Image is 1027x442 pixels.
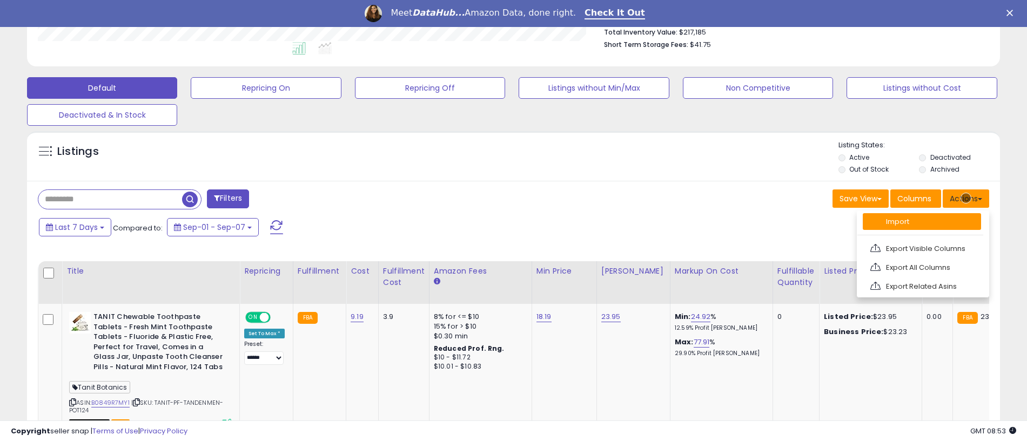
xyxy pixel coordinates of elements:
[675,311,691,322] b: Min:
[269,313,286,322] span: OFF
[536,311,552,322] a: 18.19
[863,259,981,276] a: Export All Columns
[675,337,764,357] div: %
[434,277,440,287] small: Amazon Fees.
[69,381,130,393] span: Tanit Botanics
[113,223,163,233] span: Compared to:
[207,189,249,208] button: Filters
[39,218,111,236] button: Last 7 Days
[833,189,889,208] button: Save View
[694,337,710,348] a: 77.91
[536,266,592,277] div: Min Price
[191,77,341,99] button: Repricing On
[930,165,959,174] label: Archived
[365,5,382,22] img: Profile image for Georgie
[244,266,288,277] div: Repricing
[690,39,711,50] span: $41.75
[675,350,764,357] p: 29.90% Profit [PERSON_NAME]
[777,312,811,322] div: 0
[434,353,523,362] div: $10 - $11.72
[863,213,981,230] a: Import
[27,77,177,99] button: Default
[675,266,768,277] div: Markup on Cost
[383,312,421,322] div: 3.9
[824,327,883,337] b: Business Price:
[847,77,997,99] button: Listings without Cost
[824,266,917,277] div: Listed Price
[383,266,425,288] div: Fulfillment Cost
[585,8,645,19] a: Check It Out
[777,266,815,288] div: Fulfillable Quantity
[838,140,1000,151] p: Listing States:
[412,8,465,18] i: DataHub...
[93,312,225,375] b: TANIT Chewable Toothpaste Tablets - Fresh Mint Toothpaste Tablets - Fluoride & Plastic Free, Perf...
[183,222,245,233] span: Sep-01 - Sep-07
[92,426,138,436] a: Terms of Use
[890,189,941,208] button: Columns
[69,312,91,334] img: 51XIfXXIKOL._SL40_.jpg
[675,337,694,347] b: Max:
[957,312,977,324] small: FBA
[244,341,285,365] div: Preset:
[604,28,677,37] b: Total Inventory Value:
[675,312,764,332] div: %
[11,426,50,436] strong: Copyright
[434,344,505,353] b: Reduced Prof. Rng.
[601,311,621,322] a: 23.95
[167,218,259,236] button: Sep-01 - Sep-07
[601,266,666,277] div: [PERSON_NAME]
[824,312,914,322] div: $23.95
[930,153,971,162] label: Deactivated
[943,189,989,208] button: Actions
[355,77,505,99] button: Repricing Off
[298,266,341,277] div: Fulfillment
[519,77,669,99] button: Listings without Min/Max
[434,362,523,371] div: $10.01 - $10.83
[91,398,130,407] a: B0849R7MY1
[11,426,187,437] div: seller snap | |
[351,266,374,277] div: Cost
[55,222,98,233] span: Last 7 Days
[691,311,711,322] a: 24.92
[66,266,235,277] div: Title
[434,322,523,331] div: 15% for > $10
[970,426,1016,436] span: 2025-09-15 08:53 GMT
[849,153,869,162] label: Active
[863,240,981,257] a: Export Visible Columns
[670,261,773,304] th: The percentage added to the cost of goods (COGS) that forms the calculator for Min & Max prices.
[57,144,99,159] h5: Listings
[1006,10,1017,16] div: Close
[849,165,889,174] label: Out of Stock
[604,25,981,38] li: $217,185
[604,40,688,49] b: Short Term Storage Fees:
[246,313,260,322] span: ON
[298,312,318,324] small: FBA
[69,398,223,414] span: | SKU: TANIT-PF-TANDENMEN-POT124
[824,327,914,337] div: $23.23
[434,331,523,341] div: $0.30 min
[863,278,981,295] a: Export Related Asins
[675,324,764,332] p: 12.59% Profit [PERSON_NAME]
[27,104,177,126] button: Deactivated & In Stock
[981,311,1000,322] span: 23.95
[244,329,285,338] div: Set To Max *
[140,426,187,436] a: Privacy Policy
[897,193,931,204] span: Columns
[927,312,944,322] div: 0.00
[391,8,576,18] div: Meet Amazon Data, done right.
[351,311,364,322] a: 9.19
[434,266,527,277] div: Amazon Fees
[824,311,873,322] b: Listed Price:
[683,77,833,99] button: Non Competitive
[434,312,523,322] div: 8% for <= $10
